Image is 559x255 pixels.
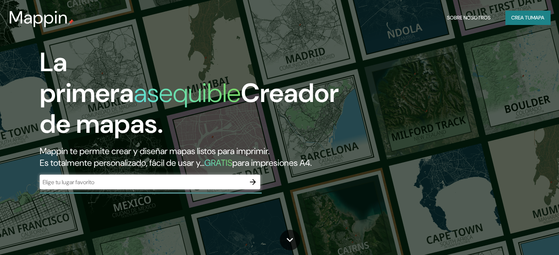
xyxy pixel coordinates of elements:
font: Crea tu [511,14,531,21]
font: para impresiones A4. [232,157,312,168]
font: mapa [531,14,544,21]
button: Crea tumapa [505,11,550,25]
font: Es totalmente personalizado, fácil de usar y... [40,157,204,168]
font: Mappin te permite crear y diseñar mapas listos para imprimir. [40,145,269,157]
input: Elige tu lugar favorito [40,178,246,186]
font: Sobre nosotros [447,14,491,21]
font: Creador de mapas. [40,76,339,141]
iframe: Help widget launcher [494,226,551,247]
font: Mappin [9,6,68,29]
font: asequible [134,76,241,110]
font: GRATIS [204,157,232,168]
font: La primera [40,45,134,110]
button: Sobre nosotros [444,11,494,25]
img: pin de mapeo [68,19,74,25]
